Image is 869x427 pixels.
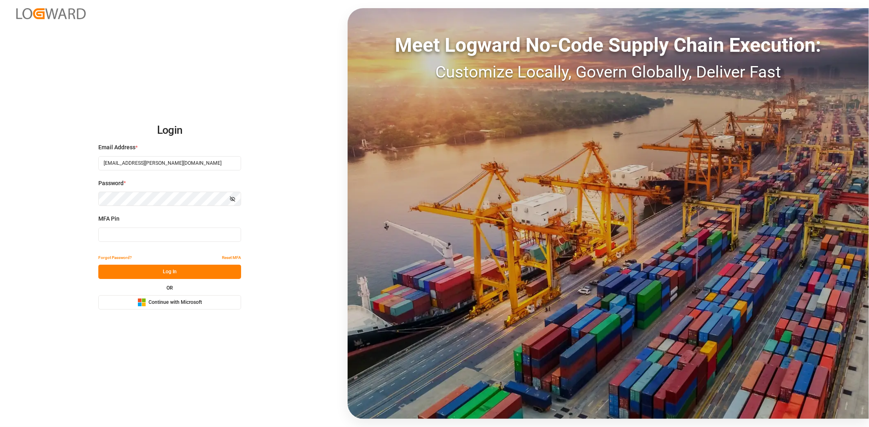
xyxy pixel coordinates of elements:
button: Reset MFA [222,250,241,265]
input: Enter your email [98,156,241,170]
button: Continue with Microsoft [98,295,241,310]
button: Forgot Password? [98,250,132,265]
small: OR [166,285,173,290]
span: Password [98,179,124,188]
div: Customize Locally, Govern Globally, Deliver Fast [348,60,869,84]
span: Email Address [98,143,135,152]
span: Continue with Microsoft [149,299,202,306]
div: Meet Logward No-Code Supply Chain Execution: [348,31,869,60]
h2: Login [98,117,241,144]
img: Logward_new_orange.png [16,8,86,19]
button: Log In [98,265,241,279]
span: MFA Pin [98,215,120,223]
